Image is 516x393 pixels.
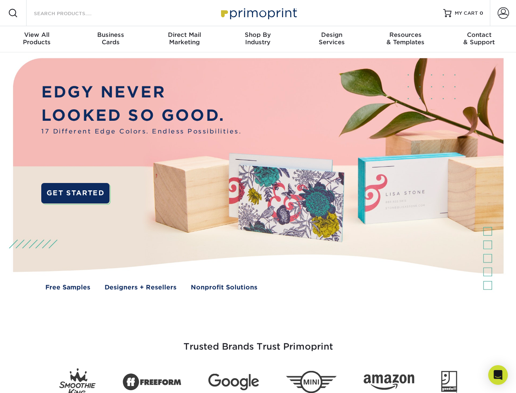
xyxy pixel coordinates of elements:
h3: Trusted Brands Trust Primoprint [19,322,497,362]
span: Design [295,31,369,38]
span: Resources [369,31,442,38]
span: MY CART [455,10,478,17]
a: Free Samples [45,283,90,292]
input: SEARCH PRODUCTS..... [33,8,113,18]
a: Designers + Resellers [105,283,176,292]
span: Direct Mail [147,31,221,38]
img: Google [208,374,259,391]
div: Services [295,31,369,46]
div: & Support [442,31,516,46]
span: Contact [442,31,516,38]
span: 17 Different Edge Colors. Endless Possibilities. [41,127,241,136]
a: GET STARTED [41,183,109,203]
img: Goodwill [441,371,457,393]
div: & Templates [369,31,442,46]
div: Cards [74,31,147,46]
div: Industry [221,31,295,46]
a: Resources& Templates [369,26,442,52]
span: Shop By [221,31,295,38]
img: Amazon [364,375,414,390]
a: Shop ByIndustry [221,26,295,52]
p: LOOKED SO GOOD. [41,104,241,127]
span: Business [74,31,147,38]
a: Nonprofit Solutions [191,283,257,292]
a: BusinessCards [74,26,147,52]
img: Primoprint [217,4,299,22]
p: EDGY NEVER [41,81,241,104]
a: DesignServices [295,26,369,52]
a: Direct MailMarketing [147,26,221,52]
span: 0 [480,10,483,16]
div: Open Intercom Messenger [488,365,508,385]
a: Contact& Support [442,26,516,52]
div: Marketing [147,31,221,46]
